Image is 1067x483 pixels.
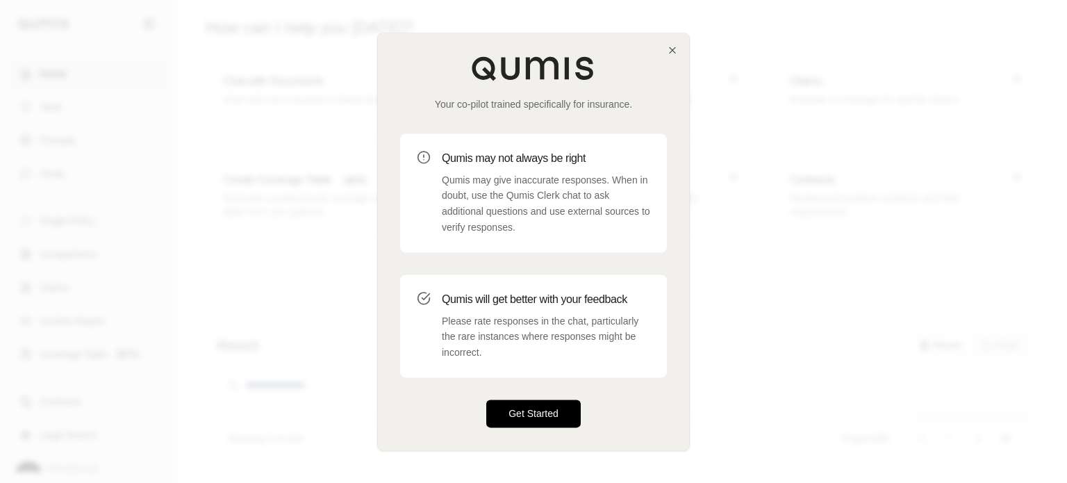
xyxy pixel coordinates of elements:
button: Get Started [486,400,581,427]
h3: Qumis will get better with your feedback [442,291,650,308]
p: Qumis may give inaccurate responses. When in doubt, use the Qumis Clerk chat to ask additional qu... [442,172,650,236]
p: Your co-pilot trained specifically for insurance. [400,97,667,111]
p: Please rate responses in the chat, particularly the rare instances where responses might be incor... [442,313,650,361]
h3: Qumis may not always be right [442,150,650,167]
img: Qumis Logo [471,56,596,81]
